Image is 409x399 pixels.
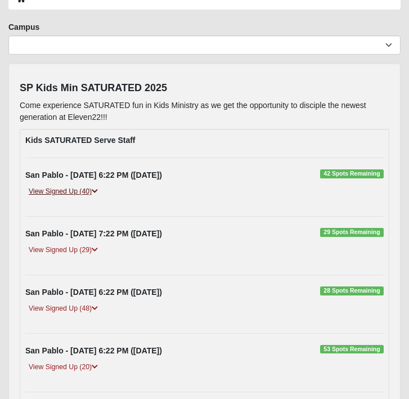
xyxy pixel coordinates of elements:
[320,345,384,354] span: 53 Spots Remaining
[25,229,162,238] strong: San Pablo - [DATE] 7:22 PM ([DATE])
[25,171,162,180] strong: San Pablo - [DATE] 6:22 PM ([DATE])
[25,136,136,145] strong: Kids SATURATED Serve Staff
[25,244,101,256] a: View Signed Up (29)
[25,288,162,297] strong: San Pablo - [DATE] 6:22 PM ([DATE])
[25,346,162,355] strong: San Pablo - [DATE] 6:22 PM ([DATE])
[20,100,389,123] p: Come experience SATURATED fun in Kids Ministry as we get the opportunity to disciple the newest g...
[25,303,101,315] a: View Signed Up (48)
[320,169,384,178] span: 42 Spots Remaining
[25,361,101,373] a: View Signed Up (20)
[25,186,101,198] a: View Signed Up (40)
[320,228,384,237] span: 29 Spots Remaining
[320,286,384,295] span: 28 Spots Remaining
[20,82,389,95] h4: SP Kids Min SATURATED 2025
